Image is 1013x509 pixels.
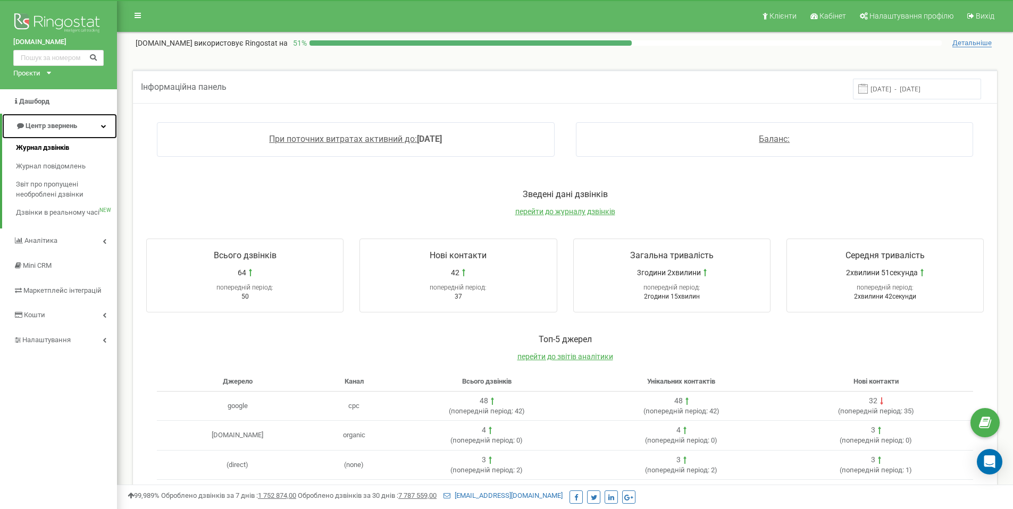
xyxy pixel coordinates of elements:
span: попередній період: [430,284,487,291]
span: Кабінет [819,12,846,20]
span: Канал [345,377,364,385]
td: organic [319,421,389,451]
input: Пошук за номером [13,50,104,66]
div: 3 [871,455,875,465]
span: 2хвилини 51секунда [846,267,918,278]
span: Всього дзвінків [462,377,512,385]
span: Оброблено дзвінків за 30 днів : [298,491,437,499]
span: ( 42 ) [643,407,719,415]
span: 37 [455,293,462,300]
span: Звіт про пропущені необроблені дзвінки [16,180,112,199]
p: 51 % [288,38,309,48]
span: 2хвилини 42секунди [854,293,916,300]
a: [DOMAIN_NAME] [13,37,104,47]
span: 42 [451,267,459,278]
span: попередній період: [646,407,708,415]
div: 4 [676,425,681,436]
span: 3години 2хвилини [637,267,701,278]
span: Інформаційна панель [141,82,227,92]
div: 48 [480,396,488,406]
span: Маркетплейс інтеграцій [23,286,102,294]
span: попередній період: [842,466,904,474]
span: попередній період: [842,436,904,444]
div: 4 [482,425,486,436]
span: 2години 15хвилин [644,293,700,300]
span: попередній період: [857,284,914,291]
a: При поточних витратах активний до:[DATE] [269,134,442,144]
span: ( 0 ) [645,436,717,444]
span: Клієнти [769,12,797,20]
a: Центр звернень [2,114,117,139]
span: Вихід [976,12,994,20]
img: Ringostat logo [13,11,104,37]
span: попередній період: [453,436,515,444]
td: (none) [319,450,389,480]
span: Кошти [24,311,45,319]
span: попередній період: [647,436,709,444]
a: Дзвінки в реальному часіNEW [16,203,117,222]
span: попередній період: [453,466,515,474]
span: Журнал дзвінків [16,143,69,153]
span: Центр звернень [26,122,77,130]
td: google [157,391,319,421]
span: попередній період: [643,284,700,291]
span: Mini CRM [23,261,52,269]
a: [EMAIL_ADDRESS][DOMAIN_NAME] [443,491,563,499]
div: Open Intercom Messenger [977,449,1002,474]
div: 3 [871,425,875,436]
span: Журнал повідомлень [16,161,86,171]
span: Середня тривалість [845,250,925,260]
td: (direct) [157,450,319,480]
span: попередній період: [647,466,709,474]
span: Дашборд [19,97,49,105]
span: Джерело [223,377,253,385]
span: Унікальних контактів [647,377,715,385]
u: 1 752 874,00 [258,491,296,499]
td: [DOMAIN_NAME] [157,421,319,451]
span: ( 35 ) [838,407,914,415]
span: попередній період: [840,407,902,415]
span: Налаштування [22,336,71,344]
div: 48 [674,396,683,406]
span: ( 0 ) [840,436,912,444]
u: 7 787 559,00 [398,491,437,499]
a: перейти до журналу дзвінків [515,207,615,216]
span: Всього дзвінків [214,250,277,260]
span: Зведені дані дзвінків [523,189,608,199]
span: ( 2 ) [645,466,717,474]
a: Баланс: [759,134,790,144]
td: cpc [319,391,389,421]
a: перейти до звітів аналітики [517,352,613,361]
div: Проєкти [13,69,40,79]
span: Налаштування профілю [869,12,953,20]
span: ( 0 ) [450,436,523,444]
span: Аналiтика [24,236,57,244]
span: Нові контакти [853,377,899,385]
div: 32 [869,396,877,406]
span: ( 1 ) [840,466,912,474]
span: Нові контакти [430,250,487,260]
a: Журнал повідомлень [16,157,117,175]
a: Звіт про пропущені необроблені дзвінки [16,175,117,203]
span: Оброблено дзвінків за 7 днів : [161,491,296,499]
span: попередній період: [216,284,273,291]
span: Toп-5 джерел [539,334,592,344]
span: використовує Ringostat на [194,39,288,47]
p: [DOMAIN_NAME] [136,38,288,48]
span: 99,989% [128,491,160,499]
span: 50 [241,293,249,300]
span: При поточних витратах активний до: [269,134,417,144]
span: попередній період: [451,407,513,415]
span: ( 42 ) [449,407,525,415]
div: 3 [482,455,486,465]
span: ( 2 ) [450,466,523,474]
span: Детальніше [952,39,992,47]
span: 64 [238,267,246,278]
a: Журнал дзвінків [16,139,117,157]
div: 3 [676,455,681,465]
span: Загальна тривалість [630,250,714,260]
span: Дзвінки в реальному часі [16,208,99,218]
